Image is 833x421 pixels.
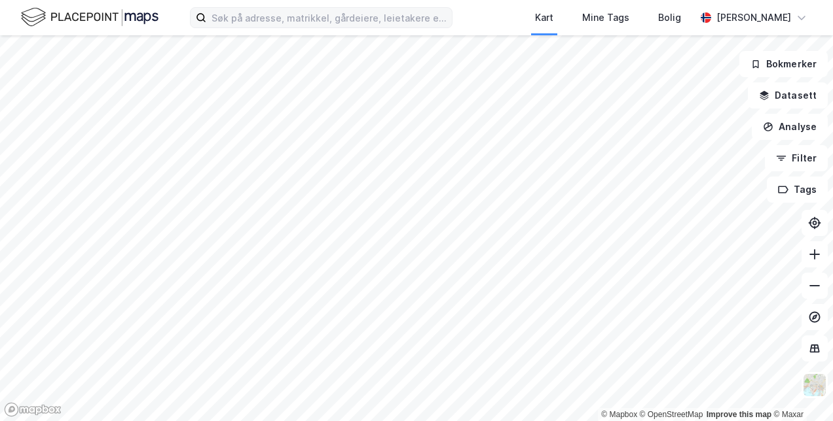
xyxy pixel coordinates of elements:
[739,51,828,77] button: Bokmerker
[601,410,637,419] a: Mapbox
[21,6,158,29] img: logo.f888ab2527a4732fd821a326f86c7f29.svg
[765,145,828,171] button: Filter
[535,10,553,25] div: Kart
[716,10,791,25] div: [PERSON_NAME]
[767,177,828,203] button: Tags
[658,10,681,25] div: Bolig
[752,114,828,140] button: Analyse
[768,358,833,421] div: Kontrollprogram for chat
[640,410,703,419] a: OpenStreetMap
[206,8,452,27] input: Søk på adresse, matrikkel, gårdeiere, leietakere eller personer
[707,410,771,419] a: Improve this map
[4,402,62,417] a: Mapbox homepage
[768,358,833,421] iframe: Chat Widget
[748,82,828,109] button: Datasett
[582,10,629,25] div: Mine Tags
